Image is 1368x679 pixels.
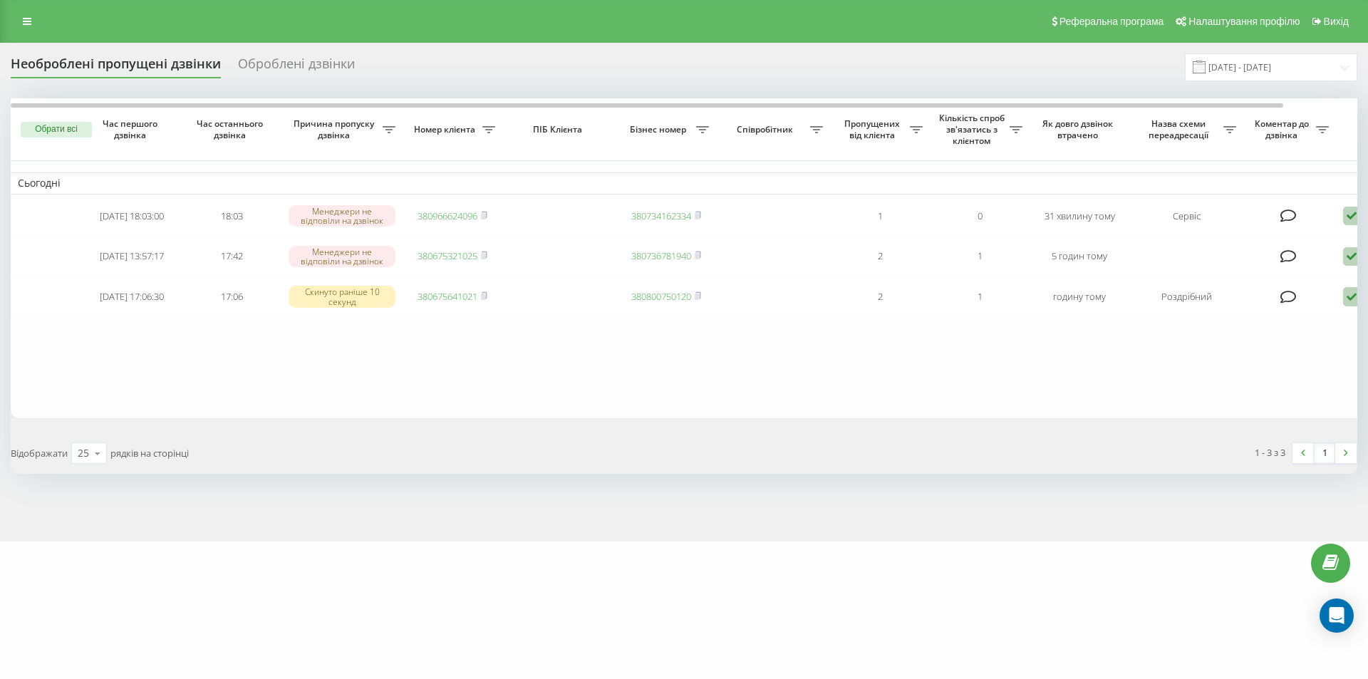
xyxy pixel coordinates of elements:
td: 31 хвилину тому [1030,197,1129,235]
td: [DATE] 13:57:17 [82,237,182,275]
div: Менеджери не відповіли на дзвінок [289,246,395,267]
td: 1 [930,278,1030,316]
a: 1 [1314,443,1335,463]
td: 2 [830,278,930,316]
td: [DATE] 18:03:00 [82,197,182,235]
td: 2 [830,237,930,275]
td: 5 годин тому [1030,237,1129,275]
td: годину тому [1030,278,1129,316]
button: Обрати всі [21,122,92,138]
div: Скинуто раніше 10 секунд [289,286,395,307]
span: Коментар до дзвінка [1250,118,1316,140]
a: 380734162334 [631,209,691,222]
span: Пропущених від клієнта [837,118,910,140]
span: Причина пропуску дзвінка [289,118,383,140]
td: 17:06 [182,278,281,316]
td: [DATE] 17:06:30 [82,278,182,316]
span: Відображати [11,447,68,460]
td: 1 [830,197,930,235]
td: 18:03 [182,197,281,235]
span: Вихід [1324,16,1349,27]
td: Сервіс [1129,197,1243,235]
span: Час першого дзвінка [93,118,170,140]
span: ПІБ Клієнта [514,124,604,135]
a: 380675321025 [418,249,477,262]
div: Необроблені пропущені дзвінки [11,56,221,78]
div: Оброблені дзвінки [238,56,355,78]
span: Співробітник [723,124,810,135]
td: 0 [930,197,1030,235]
div: Open Intercom Messenger [1320,598,1354,633]
span: рядків на сторінці [110,447,189,460]
td: 17:42 [182,237,281,275]
span: Номер клієнта [410,124,482,135]
span: Назва схеми переадресації [1136,118,1223,140]
a: 380800750120 [631,290,691,303]
span: Як довго дзвінок втрачено [1041,118,1118,140]
a: 380966624096 [418,209,477,222]
span: Бізнес номер [623,124,696,135]
div: Менеджери не відповіли на дзвінок [289,205,395,227]
a: 380736781940 [631,249,691,262]
span: Реферальна програма [1059,16,1164,27]
span: Час останнього дзвінка [193,118,270,140]
td: Роздрібний [1129,278,1243,316]
span: Налаштування профілю [1188,16,1300,27]
span: Кількість спроб зв'язатись з клієнтом [937,113,1010,146]
div: 1 - 3 з 3 [1255,445,1285,460]
div: 25 [78,446,89,460]
td: 1 [930,237,1030,275]
a: 380675641021 [418,290,477,303]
